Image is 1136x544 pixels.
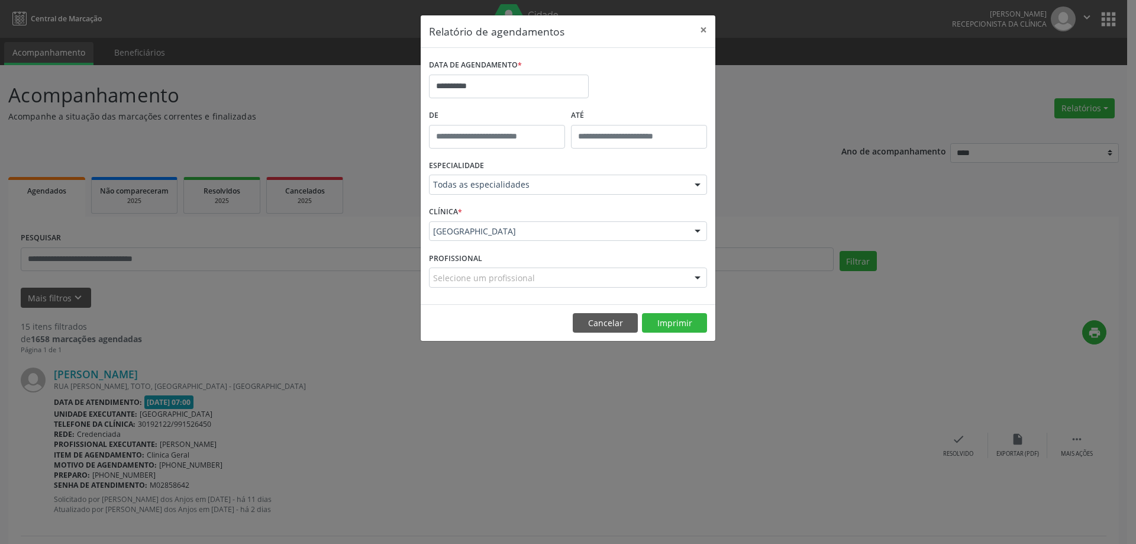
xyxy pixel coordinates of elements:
label: CLÍNICA [429,203,462,221]
label: De [429,107,565,125]
button: Close [692,15,715,44]
label: DATA DE AGENDAMENTO [429,56,522,75]
button: Cancelar [573,313,638,333]
label: PROFISSIONAL [429,249,482,268]
span: Todas as especialidades [433,179,683,191]
h5: Relatório de agendamentos [429,24,564,39]
span: Selecione um profissional [433,272,535,284]
span: [GEOGRAPHIC_DATA] [433,226,683,237]
button: Imprimir [642,313,707,333]
label: ESPECIALIDADE [429,157,484,175]
label: ATÉ [571,107,707,125]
